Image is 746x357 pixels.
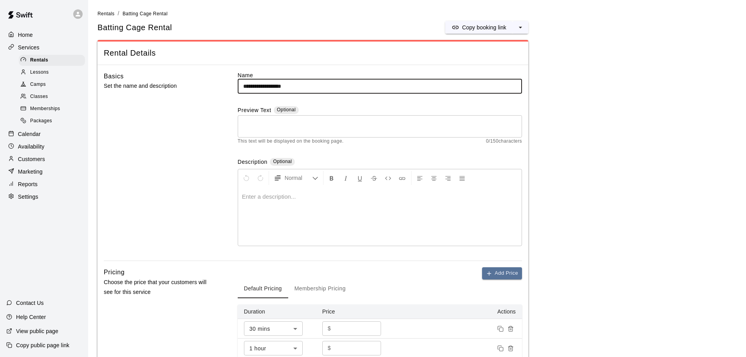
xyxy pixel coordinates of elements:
[288,279,352,298] button: Membership Pricing
[413,171,426,185] button: Left Align
[273,159,292,164] span: Optional
[18,180,38,188] p: Reports
[277,107,296,112] span: Optional
[328,344,331,352] p: $
[6,141,82,152] a: Availability
[18,130,41,138] p: Calendar
[123,11,168,16] span: Batting Cage Rental
[6,166,82,178] a: Marketing
[462,24,506,31] p: Copy booking link
[486,138,522,145] span: 0 / 150 characters
[18,155,45,163] p: Customers
[495,324,506,334] button: Duplicate price
[244,321,303,336] div: 30 mins
[19,91,85,102] div: Classes
[19,66,88,78] a: Lessons
[18,193,38,201] p: Settings
[353,171,367,185] button: Format Underline
[513,21,528,34] button: select merge strategy
[18,31,33,39] p: Home
[30,105,60,113] span: Memberships
[18,168,43,176] p: Marketing
[367,171,381,185] button: Format Strikethrough
[427,171,441,185] button: Center Align
[98,10,115,16] a: Rentals
[396,171,409,185] button: Insert Link
[238,71,522,79] label: Name
[506,324,516,334] button: Remove price
[394,304,522,319] th: Actions
[244,341,303,355] div: 1 hour
[18,143,45,150] p: Availability
[19,103,88,115] a: Memberships
[6,128,82,140] a: Calendar
[118,9,119,18] li: /
[445,21,513,34] button: Copy booking link
[482,267,522,279] button: Add Price
[240,171,253,185] button: Undo
[30,81,46,89] span: Camps
[104,71,124,82] h6: Basics
[325,171,338,185] button: Format Bold
[98,22,172,33] h5: Batting Cage Rental
[316,304,394,319] th: Price
[6,178,82,190] a: Reports
[495,343,506,353] button: Duplicate price
[16,299,44,307] p: Contact Us
[30,117,52,125] span: Packages
[30,93,48,101] span: Classes
[98,11,115,16] span: Rentals
[104,267,125,277] h6: Pricing
[339,171,352,185] button: Format Italics
[254,171,267,185] button: Redo
[19,67,85,78] div: Lessons
[19,55,85,66] div: Rentals
[19,115,88,127] a: Packages
[455,171,469,185] button: Justify Align
[238,106,271,115] label: Preview Text
[6,191,82,203] a: Settings
[30,69,49,76] span: Lessons
[445,21,528,34] div: split button
[506,343,516,353] button: Remove price
[104,48,522,58] span: Rental Details
[328,324,331,333] p: $
[19,103,85,114] div: Memberships
[104,277,213,297] p: Choose the price that your customers will see for this service
[238,304,316,319] th: Duration
[6,153,82,165] a: Customers
[441,171,455,185] button: Right Align
[271,171,322,185] button: Formatting Options
[18,43,40,51] p: Services
[19,79,85,90] div: Camps
[19,116,85,127] div: Packages
[6,29,82,41] a: Home
[285,174,312,182] span: Normal
[238,279,288,298] button: Default Pricing
[104,81,213,91] p: Set the name and description
[98,9,737,18] nav: breadcrumb
[16,327,58,335] p: View public page
[19,54,88,66] a: Rentals
[6,42,82,53] a: Services
[19,79,88,91] a: Camps
[238,138,344,145] span: This text will be displayed on the booking page.
[19,91,88,103] a: Classes
[238,158,267,167] label: Description
[16,341,69,349] p: Copy public page link
[381,171,395,185] button: Insert Code
[30,56,48,64] span: Rentals
[16,313,46,321] p: Help Center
